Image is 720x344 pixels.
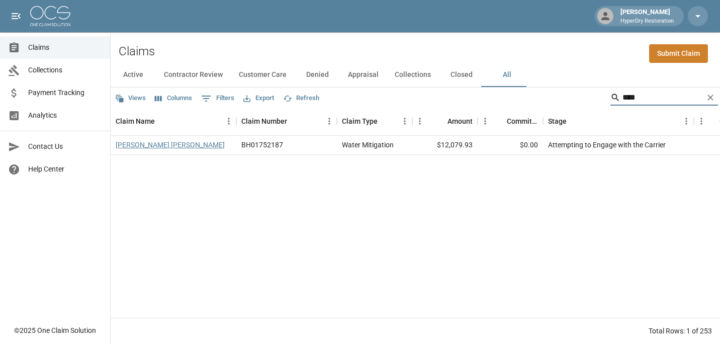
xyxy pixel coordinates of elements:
[620,17,674,26] p: HyperDry Restoration
[241,140,283,150] div: BH01752187
[28,88,102,98] span: Payment Tracking
[241,107,287,135] div: Claim Number
[322,114,337,129] button: Menu
[28,110,102,121] span: Analytics
[439,63,484,87] button: Closed
[397,114,412,129] button: Menu
[231,63,295,87] button: Customer Care
[412,136,478,155] div: $12,079.93
[507,107,538,135] div: Committed Amount
[28,65,102,75] span: Collections
[152,91,195,106] button: Select columns
[548,140,666,150] div: Attempting to Engage with the Carrier
[478,107,543,135] div: Committed Amount
[649,326,712,336] div: Total Rows: 1 of 253
[116,140,225,150] a: [PERSON_NAME] [PERSON_NAME]
[478,136,543,155] div: $0.00
[610,90,718,108] div: Search
[30,6,70,26] img: ocs-logo-white-transparent.png
[155,114,169,128] button: Sort
[493,114,507,128] button: Sort
[703,90,718,105] button: Clear
[281,91,322,106] button: Refresh
[199,91,237,107] button: Show filters
[6,6,26,26] button: open drawer
[679,114,694,129] button: Menu
[111,63,156,87] button: Active
[287,114,301,128] button: Sort
[295,63,340,87] button: Denied
[241,91,277,106] button: Export
[478,114,493,129] button: Menu
[236,107,337,135] div: Claim Number
[116,107,155,135] div: Claim Name
[28,141,102,152] span: Contact Us
[113,91,148,106] button: Views
[340,63,387,87] button: Appraisal
[221,114,236,129] button: Menu
[694,114,709,129] button: Menu
[111,63,720,87] div: dynamic tabs
[433,114,447,128] button: Sort
[337,107,412,135] div: Claim Type
[649,44,708,63] a: Submit Claim
[14,325,96,335] div: © 2025 One Claim Solution
[28,164,102,175] span: Help Center
[616,7,678,25] div: [PERSON_NAME]
[387,63,439,87] button: Collections
[28,42,102,53] span: Claims
[567,114,581,128] button: Sort
[484,63,529,87] button: All
[342,107,378,135] div: Claim Type
[543,107,694,135] div: Stage
[447,107,473,135] div: Amount
[548,107,567,135] div: Stage
[119,44,155,59] h2: Claims
[412,114,427,129] button: Menu
[342,140,394,150] div: Water Mitigation
[111,107,236,135] div: Claim Name
[412,107,478,135] div: Amount
[378,114,392,128] button: Sort
[156,63,231,87] button: Contractor Review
